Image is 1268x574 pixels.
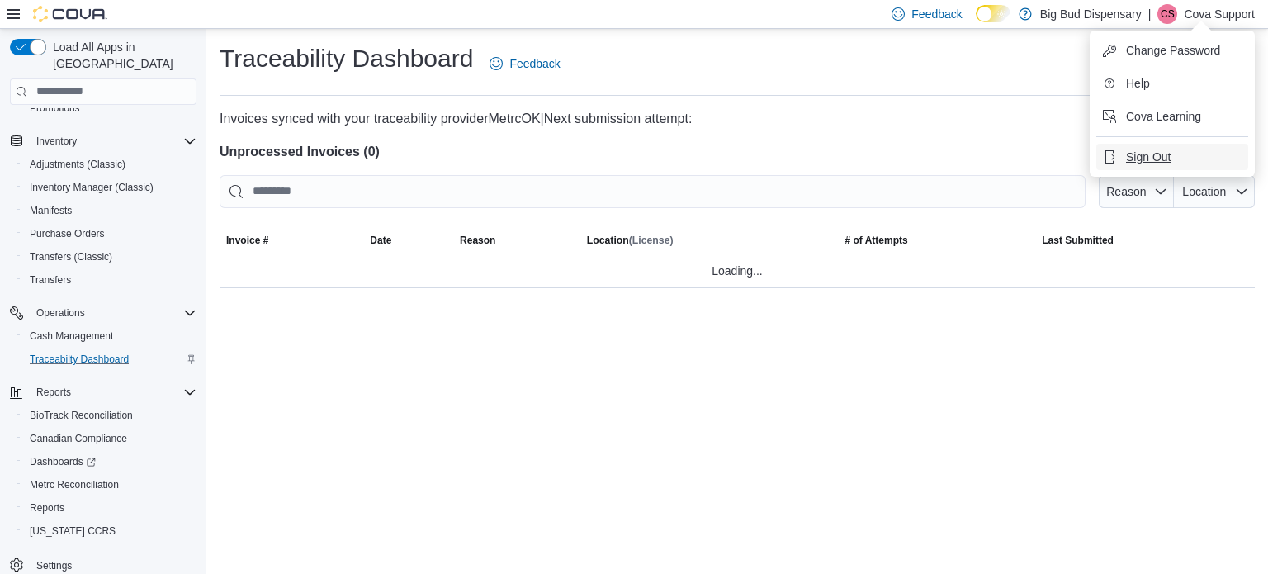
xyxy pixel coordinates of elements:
[23,178,160,197] a: Inventory Manager (Classic)
[17,404,203,427] button: BioTrack Reconciliation
[220,142,1255,162] h4: Unprocessed Invoices ( 0 )
[23,270,78,290] a: Transfers
[23,429,196,448] span: Canadian Compliance
[220,42,473,75] h1: Traceability Dashboard
[23,270,196,290] span: Transfers
[23,154,132,174] a: Adjustments (Classic)
[23,247,196,267] span: Transfers (Classic)
[587,234,674,247] h5: Location
[46,39,196,72] span: Load All Apps in [GEOGRAPHIC_DATA]
[30,455,96,468] span: Dashboards
[1099,175,1174,208] button: Reason
[17,427,203,450] button: Canadian Compliance
[1096,144,1248,170] button: Sign Out
[17,176,203,199] button: Inventory Manager (Classic)
[23,178,196,197] span: Inventory Manager (Classic)
[30,382,78,402] button: Reports
[30,102,80,115] span: Promotions
[23,521,196,541] span: Washington CCRS
[23,224,196,244] span: Purchase Orders
[30,478,119,491] span: Metrc Reconciliation
[17,245,203,268] button: Transfers (Classic)
[220,227,363,254] button: Invoice #
[23,326,120,346] a: Cash Management
[36,135,77,148] span: Inventory
[23,452,196,472] span: Dashboards
[460,234,495,247] span: Reason
[23,475,196,495] span: Metrc Reconciliation
[23,201,196,221] span: Manifests
[17,268,203,292] button: Transfers
[1042,234,1114,247] span: Last Submitted
[30,303,196,323] span: Operations
[1126,149,1171,165] span: Sign Out
[1126,42,1220,59] span: Change Password
[30,131,83,151] button: Inventory
[1096,37,1248,64] button: Change Password
[33,6,107,22] img: Cova
[30,181,154,194] span: Inventory Manager (Classic)
[911,6,962,22] span: Feedback
[23,224,111,244] a: Purchase Orders
[30,303,92,323] button: Operations
[30,250,112,263] span: Transfers (Classic)
[30,131,196,151] span: Inventory
[845,234,907,247] span: # of Attempts
[23,521,122,541] a: [US_STATE] CCRS
[23,406,196,425] span: BioTrack Reconciliation
[23,326,196,346] span: Cash Management
[17,199,203,222] button: Manifests
[1096,103,1248,130] button: Cova Learning
[30,330,113,343] span: Cash Management
[1184,4,1255,24] p: Cova Support
[23,98,196,118] span: Promotions
[976,22,977,23] span: Dark Mode
[17,325,203,348] button: Cash Management
[17,519,203,543] button: [US_STATE] CCRS
[3,381,203,404] button: Reports
[509,55,560,72] span: Feedback
[23,498,71,518] a: Reports
[17,153,203,176] button: Adjustments (Classic)
[30,158,125,171] span: Adjustments (Classic)
[3,301,203,325] button: Operations
[363,227,453,254] button: Date
[23,429,134,448] a: Canadian Compliance
[1182,185,1226,198] span: Location
[30,204,72,217] span: Manifests
[17,97,203,120] button: Promotions
[3,130,203,153] button: Inventory
[483,47,566,80] a: Feedback
[1174,175,1255,208] button: Location
[712,261,763,281] span: Loading...
[30,227,105,240] span: Purchase Orders
[1126,75,1150,92] span: Help
[36,559,72,572] span: Settings
[23,349,135,369] a: Traceabilty Dashboard
[17,348,203,371] button: Traceabilty Dashboard
[1157,4,1177,24] div: Cova Support
[30,501,64,515] span: Reports
[23,498,196,518] span: Reports
[23,154,196,174] span: Adjustments (Classic)
[23,475,125,495] a: Metrc Reconciliation
[30,353,129,366] span: Traceabilty Dashboard
[17,450,203,473] a: Dashboards
[544,111,693,126] span: Next submission attempt:
[1148,4,1152,24] p: |
[587,234,674,247] span: Location (License)
[226,234,268,247] span: Invoice #
[976,5,1010,22] input: Dark Mode
[30,273,71,287] span: Transfers
[629,235,674,246] span: (License)
[1126,108,1201,125] span: Cova Learning
[36,386,71,399] span: Reports
[30,524,116,538] span: [US_STATE] CCRS
[23,98,87,118] a: Promotions
[17,473,203,496] button: Metrc Reconciliation
[23,201,78,221] a: Manifests
[17,222,203,245] button: Purchase Orders
[1040,4,1142,24] p: Big Bud Dispensary
[30,382,196,402] span: Reports
[23,349,196,369] span: Traceabilty Dashboard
